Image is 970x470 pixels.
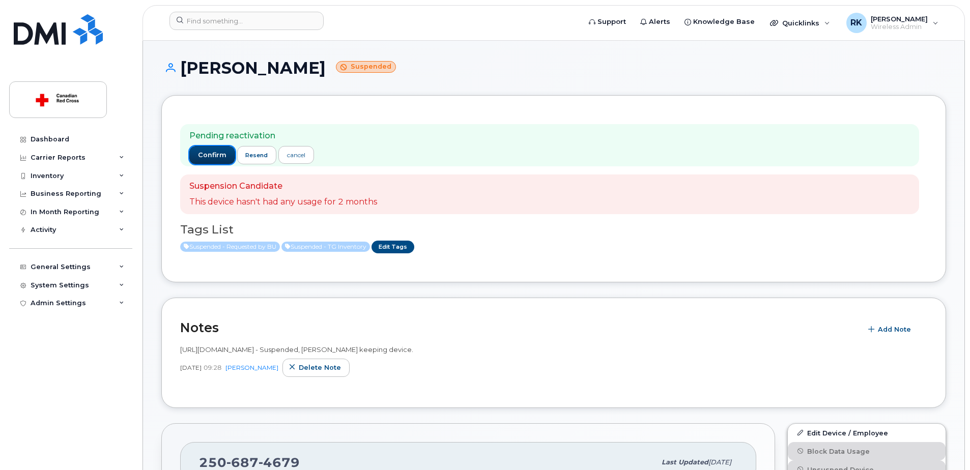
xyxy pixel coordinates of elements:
button: Block Data Usage [788,442,946,460]
h2: Notes [180,320,857,335]
div: cancel [287,151,305,160]
span: [DATE] [180,363,202,372]
a: [PERSON_NAME] [225,364,278,371]
span: confirm [198,151,226,160]
span: Add Note [878,325,911,334]
p: This device hasn't had any usage for 2 months [189,196,377,208]
span: Delete note [299,363,341,372]
span: 09:28 [204,363,221,372]
h3: Tags List [180,223,927,236]
a: cancel [278,146,314,164]
span: 687 [226,455,259,470]
span: Last updated [662,458,708,466]
button: Delete note [282,359,350,377]
button: confirm [189,146,235,164]
p: Suspension Candidate [189,181,377,192]
a: Edit Device / Employee [788,424,946,442]
span: Active [281,242,370,252]
span: 4679 [259,455,300,470]
p: Pending reactivation [189,130,314,142]
small: Suspended [336,61,396,73]
span: 250 [199,455,300,470]
span: [DATE] [708,458,731,466]
a: Edit Tags [372,241,414,253]
span: Active [180,242,280,252]
span: [URL][DOMAIN_NAME] - Suspended, [PERSON_NAME] keeping device. [180,345,413,354]
span: resend [245,151,268,159]
h1: [PERSON_NAME] [161,59,946,77]
button: resend [237,146,277,164]
button: Add Note [862,320,920,339]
